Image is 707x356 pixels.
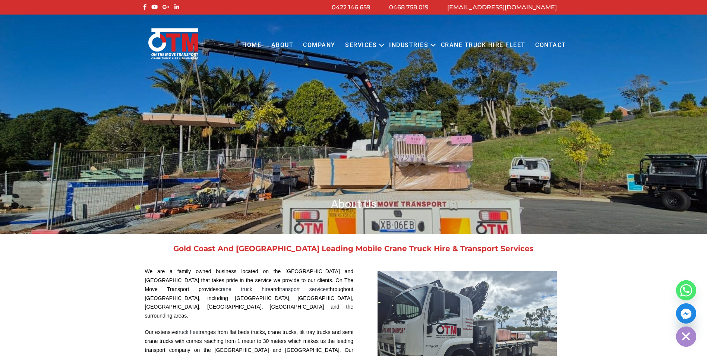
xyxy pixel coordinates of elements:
a: Contact [530,35,571,56]
a: crane truck hire [218,286,271,292]
a: 0422 146 659 [332,4,370,11]
a: Services [340,35,382,56]
a: Facebook_Messenger [676,303,696,324]
p: We are a family owned business located on the [GEOGRAPHIC_DATA] and [GEOGRAPHIC_DATA] that takes ... [145,267,354,321]
a: COMPANY [298,35,340,56]
a: transport services [279,286,328,292]
h1: About Us [141,197,566,211]
img: Otmtransport [147,28,200,60]
a: About [266,35,298,56]
a: Whatsapp [676,280,696,300]
a: Home [237,35,266,56]
a: Gold Coast And [GEOGRAPHIC_DATA] Leading Mobile Crane Truck Hire & Transport Services [173,244,534,253]
a: Crane Truck Hire Fleet [436,35,530,56]
a: truck fleet [177,329,200,335]
a: 0468 758 019 [389,4,429,11]
a: [EMAIL_ADDRESS][DOMAIN_NAME] [447,4,557,11]
a: Industries [384,35,433,56]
